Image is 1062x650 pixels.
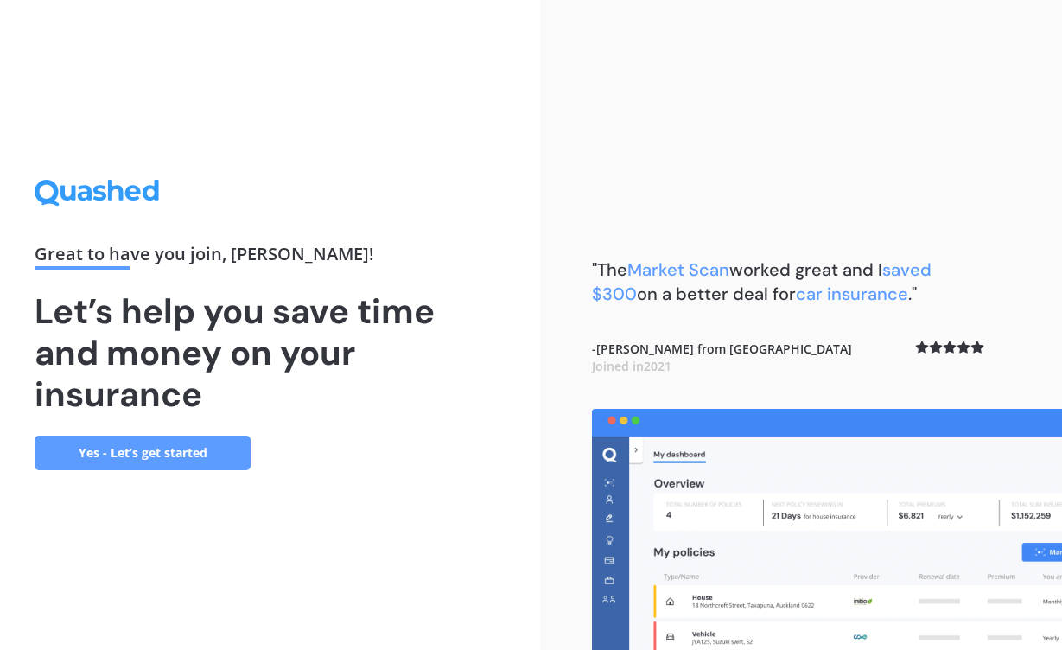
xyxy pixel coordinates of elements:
a: Yes - Let’s get started [35,436,251,470]
span: car insurance [796,283,908,305]
span: saved $300 [592,258,932,305]
span: Joined in 2021 [592,358,671,374]
span: Market Scan [627,258,729,281]
b: - [PERSON_NAME] from [GEOGRAPHIC_DATA] [592,341,852,374]
h1: Let’s help you save time and money on your insurance [35,290,506,415]
b: "The worked great and I on a better deal for ." [592,258,932,305]
div: Great to have you join , [PERSON_NAME] ! [35,245,506,270]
